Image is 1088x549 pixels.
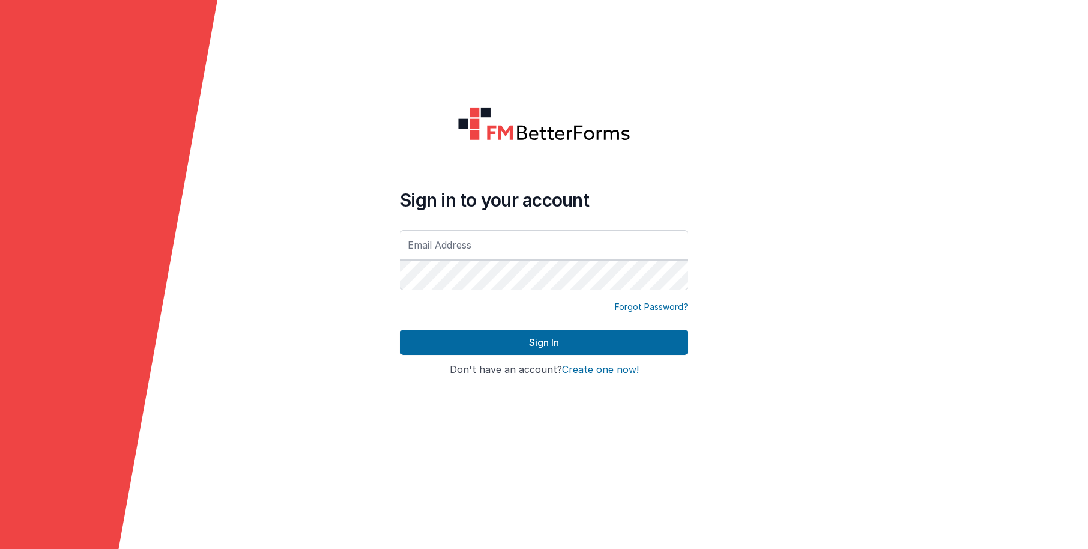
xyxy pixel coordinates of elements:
h4: Sign in to your account [400,189,688,211]
input: Email Address [400,230,688,260]
button: Sign In [400,330,688,355]
h4: Don't have an account? [400,365,688,375]
a: Forgot Password? [615,301,688,313]
button: Create one now! [562,365,639,375]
